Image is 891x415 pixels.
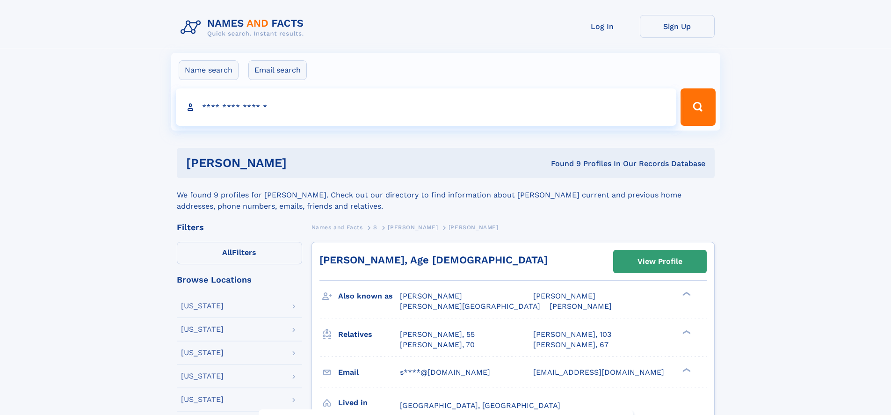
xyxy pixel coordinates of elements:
h3: Also known as [338,288,400,304]
span: [PERSON_NAME] [533,291,595,300]
a: Log In [565,15,640,38]
div: Filters [177,223,302,232]
div: [US_STATE] [181,349,224,357]
input: search input [176,88,677,126]
h3: Lived in [338,395,400,411]
div: [US_STATE] [181,326,224,333]
a: Names and Facts [311,221,363,233]
img: Logo Names and Facts [177,15,311,40]
button: Search Button [681,88,715,126]
a: [PERSON_NAME], 103 [533,329,611,340]
div: Browse Locations [177,276,302,284]
span: [GEOGRAPHIC_DATA], [GEOGRAPHIC_DATA] [400,401,560,410]
label: Name search [179,60,239,80]
div: [US_STATE] [181,372,224,380]
span: [PERSON_NAME] [388,224,438,231]
span: All [222,248,232,257]
a: [PERSON_NAME], 55 [400,329,475,340]
a: [PERSON_NAME] [388,221,438,233]
span: [PERSON_NAME] [550,302,612,311]
label: Email search [248,60,307,80]
div: ❯ [680,329,691,335]
a: Sign Up [640,15,715,38]
a: [PERSON_NAME], 67 [533,340,608,350]
h3: Email [338,364,400,380]
span: [PERSON_NAME] [400,291,462,300]
a: [PERSON_NAME], Age [DEMOGRAPHIC_DATA] [319,254,548,266]
div: ❯ [680,291,691,297]
span: S [373,224,377,231]
div: View Profile [637,251,682,272]
span: [EMAIL_ADDRESS][DOMAIN_NAME] [533,368,664,377]
h3: Relatives [338,327,400,342]
label: Filters [177,242,302,264]
div: We found 9 profiles for [PERSON_NAME]. Check out our directory to find information about [PERSON_... [177,178,715,212]
span: [PERSON_NAME] [449,224,499,231]
div: Found 9 Profiles In Our Records Database [419,159,705,169]
a: View Profile [614,250,706,273]
div: ❯ [680,367,691,373]
div: [US_STATE] [181,302,224,310]
a: [PERSON_NAME], 70 [400,340,475,350]
h1: [PERSON_NAME] [186,157,419,169]
a: S [373,221,377,233]
span: [PERSON_NAME][GEOGRAPHIC_DATA] [400,302,540,311]
div: [US_STATE] [181,396,224,403]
